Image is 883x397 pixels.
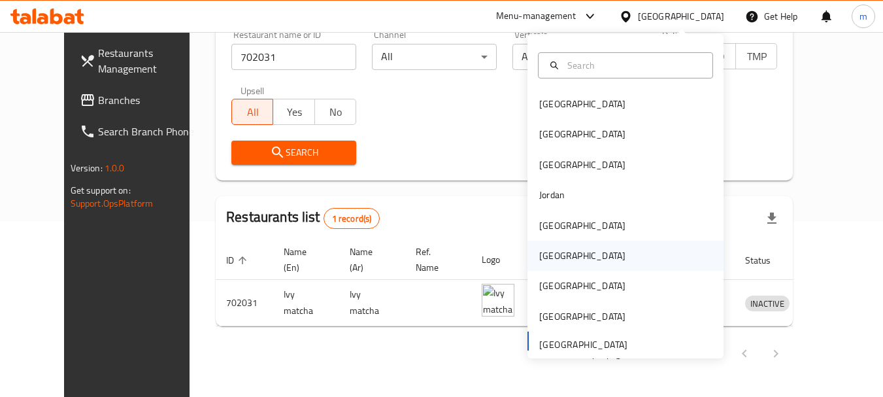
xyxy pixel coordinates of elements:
[638,9,724,24] div: [GEOGRAPHIC_DATA]
[741,47,772,66] span: TMP
[539,188,565,202] div: Jordan
[471,240,530,280] th: Logo
[684,346,716,362] p: 1-1 of 1
[216,240,850,326] table: enhanced table
[226,252,251,268] span: ID
[69,37,212,84] a: Restaurants Management
[562,58,705,73] input: Search
[324,208,380,229] div: Total records count
[372,44,497,70] div: All
[539,127,625,141] div: [GEOGRAPHIC_DATA]
[859,9,867,24] span: m
[98,45,201,77] span: Restaurants Management
[416,244,456,275] span: Ref. Name
[539,218,625,233] div: [GEOGRAPHIC_DATA]
[482,284,514,317] img: Ivy matcha
[350,244,390,275] span: Name (Ar)
[324,213,380,225] span: 1 record(s)
[71,182,131,199] span: Get support on:
[231,99,273,125] button: All
[231,141,356,165] button: Search
[278,103,309,122] span: Yes
[98,92,201,108] span: Branches
[284,244,324,275] span: Name (En)
[539,279,625,293] div: [GEOGRAPHIC_DATA]
[314,99,356,125] button: No
[241,86,265,95] label: Upsell
[339,280,405,326] td: Ivy matcha
[69,116,212,147] a: Search Branch Phone
[568,346,627,362] p: Rows per page:
[745,252,788,268] span: Status
[216,280,273,326] td: 702031
[539,158,625,172] div: [GEOGRAPHIC_DATA]
[237,103,268,122] span: All
[745,296,790,311] span: INACTIVE
[105,160,125,177] span: 1.0.0
[273,280,339,326] td: Ivy matcha
[69,84,212,116] a: Branches
[745,296,790,311] div: INACTIVE
[231,44,356,70] input: Search for restaurant name or ID..
[71,160,103,177] span: Version:
[539,309,625,324] div: [GEOGRAPHIC_DATA]
[273,99,314,125] button: Yes
[226,207,380,229] h2: Restaurants list
[735,43,777,69] button: TMP
[496,9,576,24] div: Menu-management
[539,97,625,111] div: [GEOGRAPHIC_DATA]
[98,124,201,139] span: Search Branch Phone
[512,44,637,70] div: All
[756,203,788,234] div: Export file
[71,195,154,212] a: Support.OpsPlatform
[320,103,351,122] span: No
[539,249,625,263] div: [GEOGRAPHIC_DATA]
[242,145,346,161] span: Search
